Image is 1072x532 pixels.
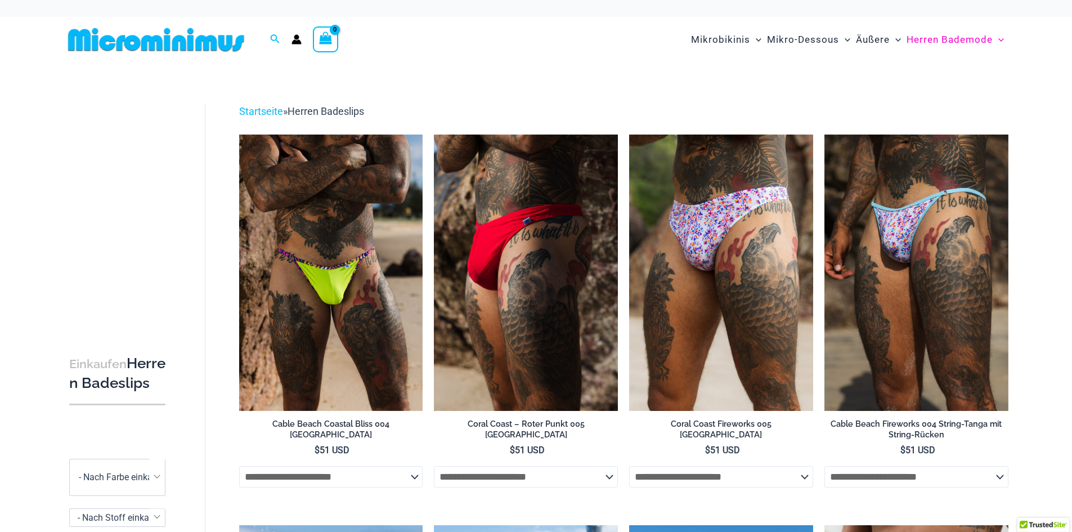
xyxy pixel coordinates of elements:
a: Mikro-DessousMenü umschaltenMenü umschalten [764,23,853,57]
font: Äußere [856,34,890,45]
font: $ [705,445,710,455]
font: 51 USD [905,445,935,455]
img: Cable Beach Fireworks 004 String Back Tanga 06 [824,135,1008,410]
a: Cable Beach Fireworks 004 String-Tanga mit String-Rücken [824,419,1008,444]
img: Cable Beach Coastal Bliss 004 Tanga 04 [239,135,423,410]
font: 51 USD [320,445,349,455]
a: Cable Beach Fireworks 004 String Back Tanga 06Cable Beach Fireworks 004 String Back Tanga 07Cable... [824,135,1008,410]
font: Mikro-Dessous [767,34,839,45]
a: Coral Coast Fireworks 005 [GEOGRAPHIC_DATA] [629,419,813,444]
font: - Nach Stoff einkaufen [78,512,167,523]
img: MM SHOP LOGO FLAT [64,27,249,52]
img: Coral Coast Fireworks 005 Tanga 01 [629,135,813,410]
font: $ [315,445,320,455]
iframe: TrustedSite Certified [69,94,171,319]
font: $ [510,445,515,455]
span: Menü umschalten [839,25,850,54]
font: - Nach Farbe einkaufen [79,472,171,482]
a: Link zum Kontosymbol [291,34,302,44]
a: Startseite [239,105,283,117]
font: 51 USD [710,445,740,455]
a: Einkaufswagen anzeigen, leer [313,26,339,52]
span: - Nach Stoff einkaufen [70,509,165,526]
font: Cable Beach Fireworks 004 String-Tanga mit String-Rücken [831,419,1002,439]
span: Menü umschalten [890,25,901,54]
a: Coral Coast Red Spot 005 Tanga 11Coral Coast Red Spot 005 Tanga 12Coral Coast Red Spot 005 Tanga 12 [434,135,618,410]
font: Cable Beach Coastal Bliss 004 [GEOGRAPHIC_DATA] [272,419,389,439]
font: Einkaufen [69,357,127,371]
a: Link zum Suchsymbol [270,33,280,47]
a: Coral Coast Fireworks 005 Tanga 01Coral Coast Fireworks 005 Tanga 02Coral Coast Fireworks 005 Tan... [629,135,813,410]
span: - Nach Farbe einkaufen [69,459,165,496]
font: Coral Coast Fireworks 005 [GEOGRAPHIC_DATA] [671,419,772,439]
span: - Nach Farbe einkaufen [70,459,165,495]
a: Coral Coast – Roter Punkt 005 [GEOGRAPHIC_DATA] [434,419,618,444]
span: Menü umschalten [750,25,761,54]
a: Cable Beach Coastal Bliss 004 [GEOGRAPHIC_DATA] [239,419,423,444]
a: ÄußereMenü umschaltenMenü umschalten [853,23,904,57]
font: Herren Bademode [907,34,993,45]
a: Cable Beach Coastal Bliss 004 Tanga 04Cable Beach Coastal Bliss 004 Tanga 05Cable Beach Coastal B... [239,135,423,410]
font: $ [900,445,905,455]
font: Coral Coast – Roter Punkt 005 [GEOGRAPHIC_DATA] [468,419,585,439]
font: Mikrobikinis [691,34,750,45]
font: » [283,105,288,117]
font: 51 USD [515,445,545,455]
span: - Nach Stoff einkaufen [69,508,165,527]
span: Menü umschalten [993,25,1004,54]
font: Herren Badeslips [69,355,165,391]
font: Herren Badeslips [288,105,364,117]
nav: Seitennavigation [687,21,1009,59]
a: MikrobikinisMenü umschaltenMenü umschalten [688,23,764,57]
img: Coral Coast Red Spot 005 Tanga 11 [434,135,618,410]
a: Herren BademodeMenü umschaltenMenü umschalten [904,23,1007,57]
